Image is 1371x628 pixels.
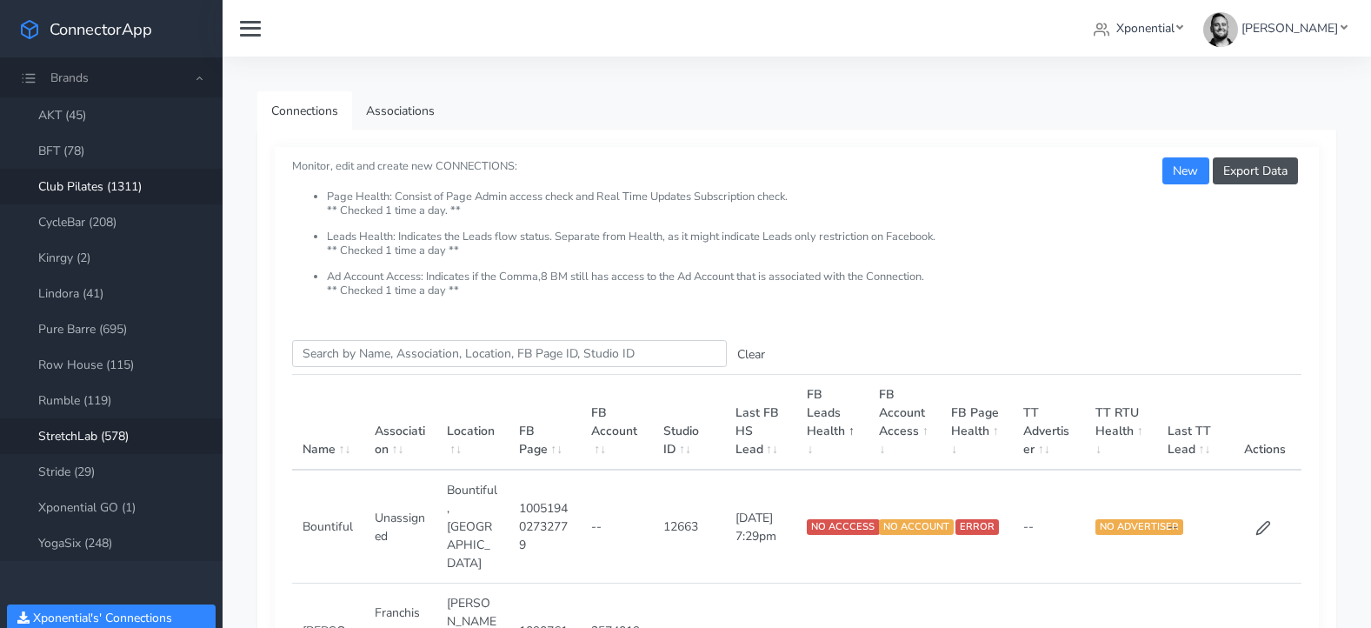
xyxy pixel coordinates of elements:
[292,470,364,584] td: Bountiful
[1013,470,1085,584] td: --
[352,91,449,130] a: Associations
[292,144,1301,297] small: Monitor, edit and create new CONNECTIONS:
[509,470,581,584] td: 100519402732779
[653,470,725,584] td: 12663
[1085,375,1157,471] th: TT RTU Health
[807,519,879,535] span: NO ACCCESS
[364,375,436,471] th: Association
[327,190,1301,230] li: Page Health: Consist of Page Admin access check and Real Time Updates Subscription check. ** Chec...
[581,375,653,471] th: FB Account
[1229,375,1301,471] th: Actions
[727,341,775,368] button: Clear
[50,18,152,40] span: ConnectorApp
[581,470,653,584] td: --
[1013,375,1085,471] th: TT Advertiser
[436,375,509,471] th: Location
[1095,519,1183,535] span: NO ADVERTISER
[879,519,954,535] span: NO ACCOUNT
[436,470,509,584] td: Bountiful,[GEOGRAPHIC_DATA]
[796,375,869,471] th: FB Leads Health
[1241,20,1338,37] span: [PERSON_NAME]
[1157,470,1229,584] td: --
[1087,12,1190,44] a: Xponential
[653,375,725,471] th: Studio ID
[1116,20,1175,37] span: Xponential
[327,271,1301,297] li: Ad Account Access: Indicates if the Comma,8 BM still has access to the Ad Account that is associa...
[1213,157,1298,184] button: Export Data
[1196,12,1354,44] a: [PERSON_NAME]
[1162,157,1208,184] button: New
[292,375,364,471] th: Name
[955,519,999,535] span: ERROR
[292,340,727,367] input: enter text you want to search
[509,375,581,471] th: FB Page
[941,375,1013,471] th: FB Page Health
[50,70,89,86] span: Brands
[327,230,1301,271] li: Leads Health: Indicates the Leads flow status. Separate from Health, as it might indicate Leads o...
[257,91,352,130] a: Connections
[869,375,941,471] th: FB Account Access
[364,470,436,584] td: Unassigned
[725,470,797,584] td: [DATE] 7:29pm
[1157,375,1229,471] th: Last TT Lead
[725,375,797,471] th: Last FB HS Lead
[1203,12,1238,47] img: James Carr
